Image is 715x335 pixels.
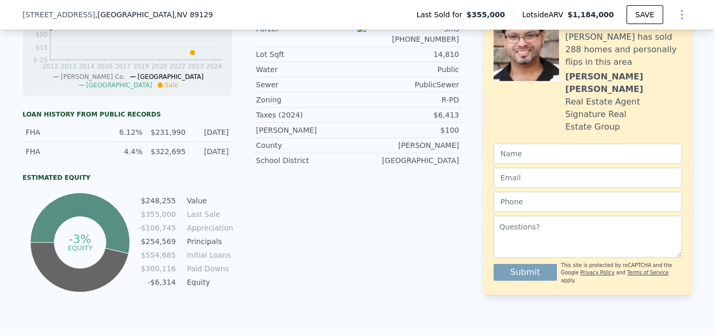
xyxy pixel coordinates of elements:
[149,146,185,157] div: $322,695
[149,127,185,137] div: $231,990
[494,168,682,188] input: Email
[151,63,167,70] tspan: 2020
[565,96,640,108] div: Real Estate Agent
[106,127,142,137] div: 6.12%
[256,64,357,75] div: Water
[138,236,176,247] td: $254,569
[256,110,357,120] div: Taxes (2024)
[567,10,614,19] span: $1,184,000
[357,140,459,151] div: [PERSON_NAME]
[138,222,176,234] td: -$106,745
[466,9,505,20] span: $355,000
[68,244,93,251] tspan: equity
[561,262,682,284] div: This site is protected by reCAPTCHA and the Google and apply.
[522,9,567,20] span: Lotside ARV
[357,79,459,90] div: PublicSewer
[494,264,557,281] button: Submit
[69,233,92,246] tspan: -3%
[185,249,232,261] td: Initial Loans
[138,195,176,206] td: $248,255
[95,9,213,20] span: , [GEOGRAPHIC_DATA]
[256,125,357,135] div: [PERSON_NAME]
[60,63,76,70] tspan: 2013
[357,155,459,166] div: [GEOGRAPHIC_DATA]
[565,31,682,68] div: [PERSON_NAME] has sold 288 homes and personally flips in this area
[138,276,176,288] td: -$6,314
[138,263,176,274] td: $300,116
[494,192,682,212] input: Phone
[357,95,459,105] div: R-PD
[580,270,615,275] a: Privacy Policy
[256,95,357,105] div: Zoning
[417,9,467,20] span: Last Sold for
[23,9,95,20] span: [STREET_ADDRESS]
[192,127,229,137] div: [DATE]
[138,209,176,220] td: $355,000
[357,110,459,120] div: $6,413
[23,110,232,119] div: Loan history from public records
[79,63,95,70] tspan: 2014
[188,63,204,70] tspan: 2023
[36,31,48,38] tspan: $50
[256,140,357,151] div: County
[256,49,357,60] div: Lot Sqft
[357,125,459,135] div: $100
[627,270,668,275] a: Terms of Service
[206,63,222,70] tspan: 2024
[185,209,232,220] td: Last Sale
[97,63,113,70] tspan: 2016
[185,263,232,274] td: Paid Downs
[36,44,48,51] tspan: $15
[33,56,48,64] tspan: $-20
[61,73,125,80] span: [PERSON_NAME] Co.
[256,79,357,90] div: Sewer
[86,82,152,89] span: [GEOGRAPHIC_DATA]
[138,249,176,261] td: $554,685
[138,73,204,80] span: [GEOGRAPHIC_DATA]
[185,195,232,206] td: Value
[256,155,357,166] div: School District
[357,49,459,60] div: 14,810
[115,63,131,70] tspan: 2017
[23,174,232,182] div: Estimated Equity
[106,146,142,157] div: 4.4%
[185,236,232,247] td: Principals
[192,146,229,157] div: [DATE]
[494,144,682,164] input: Name
[133,63,149,70] tspan: 2019
[26,127,99,137] div: FHA
[672,4,692,25] button: Show Options
[42,63,59,70] tspan: 2012
[565,71,682,96] div: [PERSON_NAME] [PERSON_NAME]
[357,64,459,75] div: Public
[174,10,213,19] span: , NV 89129
[170,63,186,70] tspan: 2022
[627,5,663,24] button: SAVE
[26,146,99,157] div: FHA
[185,222,232,234] td: Appreciation
[565,108,682,133] div: Signature Real Estate Group
[185,276,232,288] td: Equity
[165,82,178,89] span: Sale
